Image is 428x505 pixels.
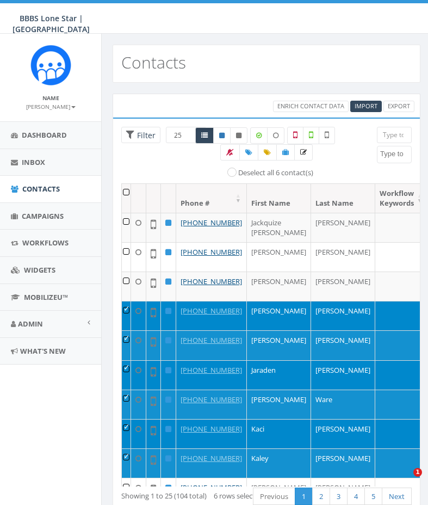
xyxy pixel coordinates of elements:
td: [PERSON_NAME] [311,242,375,272]
span: Contacts [22,184,60,194]
th: Phone #: activate to sort column ascending [176,184,247,213]
a: [PHONE_NUMBER] [181,395,242,404]
div: Showing 1 to 25 (104 total) [121,486,233,501]
td: Jackquize [PERSON_NAME] [247,213,311,242]
td: [PERSON_NAME] [311,301,375,330]
span: Add Tags [245,147,252,157]
label: Validated [303,127,319,144]
td: Ware [311,390,375,419]
a: Opted Out [230,127,247,144]
span: Advance Filter [121,127,160,144]
textarea: Search [380,149,411,159]
td: [PERSON_NAME] [311,330,375,360]
td: Kaci [247,419,311,448]
i: This phone number is subscribed and will receive texts. [219,132,225,139]
span: Filter [134,130,156,140]
td: [PERSON_NAME] [311,448,375,478]
span: Enrich the Selected Data [300,147,307,157]
a: [PERSON_NAME] [26,101,76,111]
a: [PHONE_NUMBER] [181,424,242,434]
label: Data Enriched [250,127,268,144]
span: Widgets [24,265,55,275]
span: Bulk Opt Out [226,147,234,157]
i: This phone number is unsubscribed and has opted-out of all texts. [236,132,241,139]
td: [PERSON_NAME] [247,272,311,301]
h2: Contacts [121,53,186,71]
label: Not a Mobile [287,127,303,144]
label: Deselect all 6 contact(s) [238,168,313,178]
a: Active [213,127,231,144]
small: Name [42,94,59,102]
th: First Name [247,184,311,213]
span: BBBS Lone Star | [GEOGRAPHIC_DATA] [13,13,90,34]
a: Enrich Contact Data [273,101,349,112]
span: Add Contacts to Campaign [282,147,289,157]
td: [PERSON_NAME] [311,419,375,448]
input: Type to search [377,127,412,143]
td: [PERSON_NAME] [247,242,311,272]
td: [PERSON_NAME] [311,213,375,242]
span: Workflows [22,238,69,248]
span: What's New [20,346,66,356]
span: Enrich Contact Data [277,102,344,110]
span: Update Tags [264,147,271,157]
span: Inbox [22,157,45,167]
span: MobilizeU™ [24,292,68,302]
a: [PHONE_NUMBER] [181,335,242,345]
th: Last Name [311,184,375,213]
a: Export [383,101,414,112]
label: Not Validated [319,127,335,144]
a: All contacts [195,127,214,144]
span: Dashboard [22,130,67,140]
span: 1 [413,468,422,477]
a: [PHONE_NUMBER] [181,453,242,463]
td: [PERSON_NAME] [247,330,311,360]
td: [PERSON_NAME] [247,301,311,330]
td: Kaley [247,448,311,478]
a: Import [350,101,382,112]
span: 6 rows selected [214,491,263,501]
a: [PHONE_NUMBER] [181,306,242,316]
td: [PERSON_NAME] [311,360,375,390]
td: Jaraden [247,360,311,390]
a: [PHONE_NUMBER] [181,365,242,375]
a: [PHONE_NUMBER] [181,218,242,227]
label: Data not Enriched [267,127,284,144]
a: [PHONE_NUMBER] [181,276,242,286]
span: CSV files only [355,102,377,110]
small: [PERSON_NAME] [26,103,76,110]
a: [PHONE_NUMBER] [181,247,242,257]
td: [PERSON_NAME] [247,390,311,419]
iframe: Intercom live chat [391,468,417,494]
td: [PERSON_NAME] [311,272,375,301]
span: Campaigns [22,211,64,221]
img: Rally_Corp_Icon_1.png [30,45,71,85]
span: Import [355,102,377,110]
span: Admin [18,319,43,329]
a: [PHONE_NUMBER] [181,483,242,492]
